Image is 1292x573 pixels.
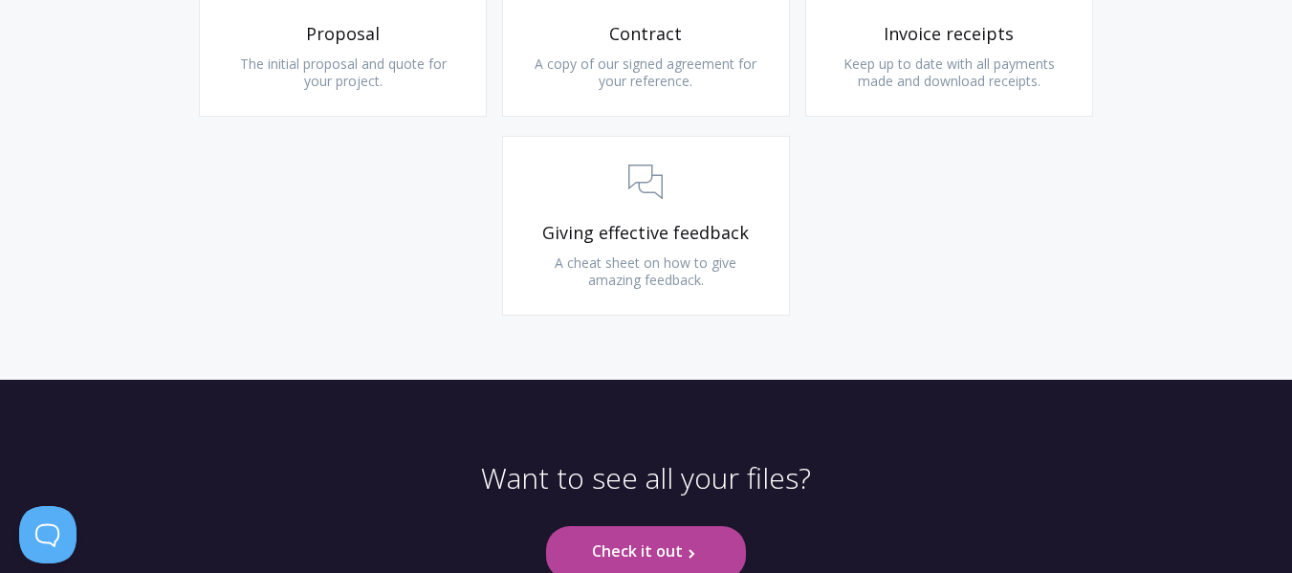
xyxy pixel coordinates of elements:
iframe: Toggle Customer Support [19,506,77,563]
span: A copy of our signed agreement for your reference. [535,55,756,90]
span: A cheat sheet on how to give amazing feedback. [555,253,736,289]
span: Proposal [229,23,457,45]
span: Invoice receipts [835,23,1063,45]
a: Giving effective feedback A cheat sheet on how to give amazing feedback. [502,136,790,316]
span: The initial proposal and quote for your project. [240,55,447,90]
span: Contract [532,23,760,45]
p: Want to see all your files? [481,460,811,527]
span: Giving effective feedback [532,222,760,244]
span: Keep up to date with all payments made and download receipts. [843,55,1055,90]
